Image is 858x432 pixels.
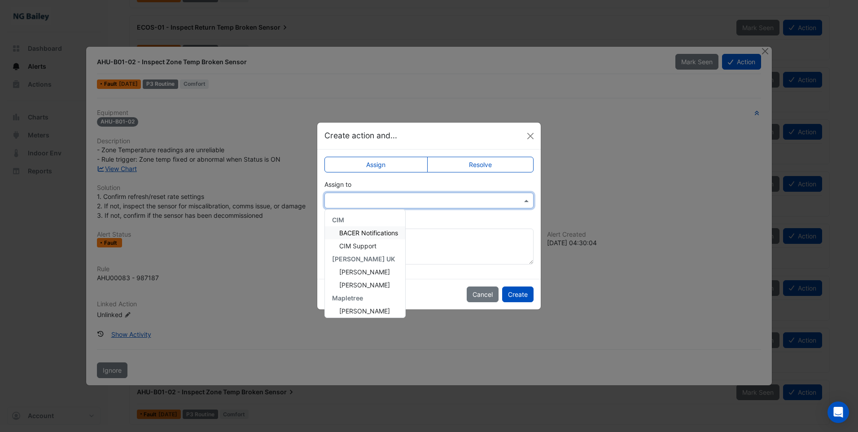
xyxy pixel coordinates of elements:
span: Mapletree [332,294,363,302]
button: Create [502,287,534,302]
span: [PERSON_NAME] [339,281,390,289]
span: [PERSON_NAME] [339,268,390,276]
h5: Create action and... [324,130,397,141]
span: CIM [332,216,344,224]
label: Assign to [324,180,351,189]
div: Open Intercom Messenger [827,401,849,423]
button: Close [524,129,537,143]
label: Assign [324,157,428,172]
span: BACER Notifications [339,229,398,237]
span: [PERSON_NAME] [339,307,390,315]
span: [PERSON_NAME] UK [332,255,395,263]
span: CIM Support [339,242,376,250]
div: Options List [325,210,405,317]
label: Resolve [427,157,534,172]
button: Cancel [467,287,499,302]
